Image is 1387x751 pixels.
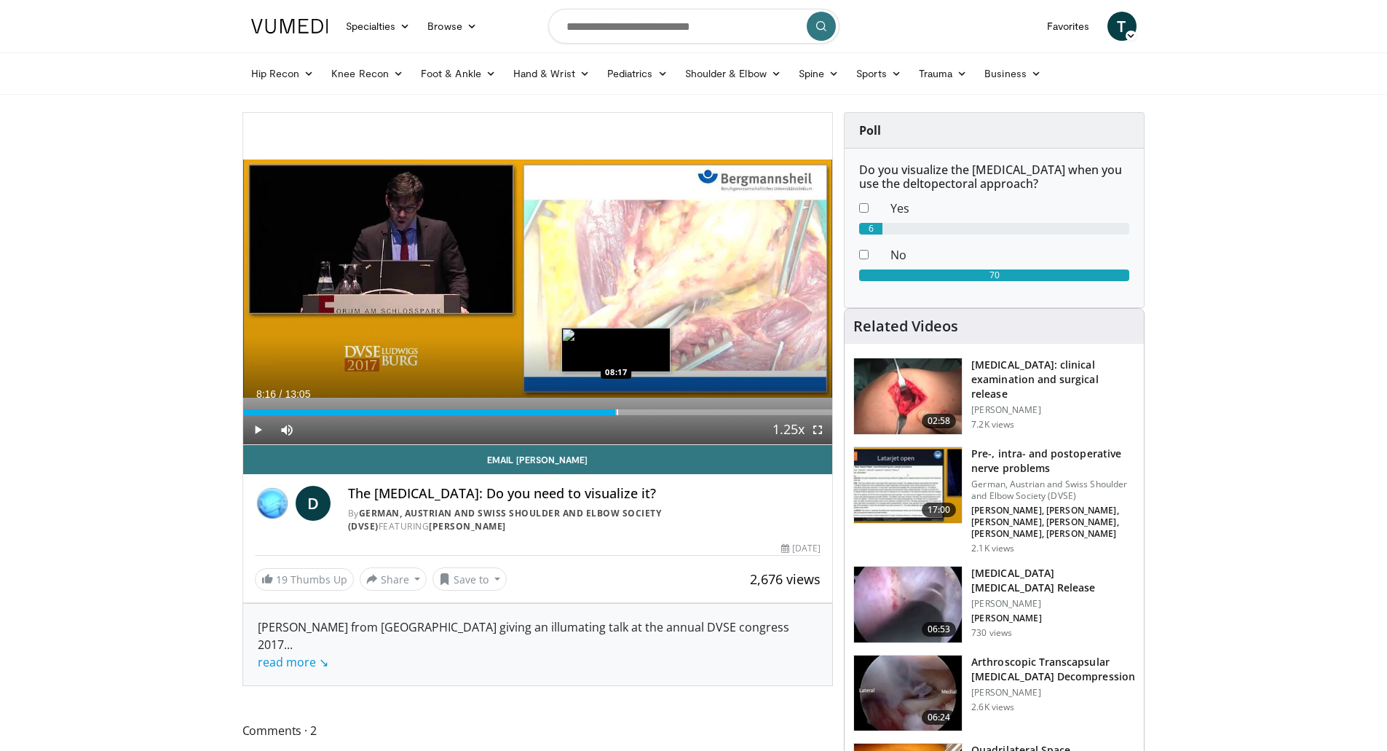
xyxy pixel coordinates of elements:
h3: Pre-, intra- and postoperative nerve problems [971,447,1135,476]
button: Mute [272,415,301,444]
a: 06:24 Arthroscopic Transcapsular [MEDICAL_DATA] Decompression [PERSON_NAME] 2.6K views [853,655,1135,732]
a: 02:58 [MEDICAL_DATA]: clinical examination and surgical release [PERSON_NAME] 7.2K views [853,358,1135,435]
a: Pediatrics [598,59,676,88]
input: Search topics, interventions [548,9,839,44]
button: Save to [432,567,507,591]
p: 2.1K views [971,543,1014,554]
a: Spine [790,59,847,88]
img: VuMedi Logo [251,19,328,34]
span: 19 [276,573,288,586]
a: Browse [419,12,486,41]
span: 06:53 [922,622,957,637]
h6: Do you visualize the [MEDICAL_DATA] when you use the deltopectoral approach? [859,163,1129,191]
a: Hand & Wrist [505,59,598,88]
span: 2,676 views [750,570,821,588]
p: [PERSON_NAME], [PERSON_NAME], [PERSON_NAME], [PERSON_NAME], [PERSON_NAME], [PERSON_NAME] [971,505,1135,540]
a: German, Austrian and Swiss Shoulder and Elbow Society (DVSE) [348,507,662,532]
a: read more ↘ [258,654,328,670]
strong: Poll [859,122,881,138]
a: 19 Thumbs Up [255,568,354,591]
p: 7.2K views [971,419,1014,430]
a: Specialties [337,12,419,41]
span: 8:16 [256,388,276,400]
button: Fullscreen [803,415,832,444]
a: Email [PERSON_NAME] [243,445,833,474]
a: Trauma [910,59,976,88]
a: T [1107,12,1137,41]
h4: The [MEDICAL_DATA]: Do you need to visualize it? [348,486,821,502]
p: [PERSON_NAME] [971,598,1135,610]
a: Shoulder & Elbow [676,59,790,88]
span: 02:58 [922,414,957,428]
p: [PERSON_NAME] [971,613,1135,624]
a: Hip Recon [242,59,323,88]
span: / [280,388,282,400]
p: 2.6K views [971,701,1014,713]
video-js: Video Player [243,113,833,445]
span: ... [258,637,328,670]
h3: [MEDICAL_DATA]: clinical examination and surgical release [971,358,1135,401]
dd: Yes [880,200,1140,217]
div: [PERSON_NAME] from [GEOGRAPHIC_DATA] giving an illumating talk at the annual DVSE congress 2017 [258,618,818,671]
img: image.jpeg [561,328,671,372]
span: 06:24 [922,710,957,725]
img: b4e5a5a4-8134-429c-adf7-66632d3a6bd1.150x105_q85_crop-smart_upscale.jpg [854,567,962,642]
p: [PERSON_NAME] [971,404,1135,416]
p: German, Austrian and Swiss Shoulder and Elbow Society (DVSE) [971,479,1135,502]
img: 95f9cf2b-e26a-4a70-9376-654219bd6592.150x105_q85_crop-smart_upscale.jpg [854,358,962,434]
a: Business [976,59,1050,88]
h4: Related Videos [853,318,958,335]
img: 280116_0003_1.png.150x105_q85_crop-smart_upscale.jpg [854,656,962,731]
div: 70 [859,270,1129,281]
div: By FEATURING [348,507,821,533]
dd: No [880,246,1140,264]
a: Favorites [1038,12,1099,41]
p: [PERSON_NAME] [971,687,1135,699]
a: 06:53 [MEDICAL_DATA] [MEDICAL_DATA] Release [PERSON_NAME] [PERSON_NAME] 730 views [853,566,1135,643]
a: Knee Recon [323,59,412,88]
p: 730 views [971,627,1012,639]
span: 17:00 [922,503,957,517]
img: 60023c81-a244-412c-9222-cd4fa5870deb.150x105_q85_crop-smart_upscale.jpg [854,447,962,523]
div: [DATE] [781,542,821,555]
a: 17:00 Pre-, intra- and postoperative nerve problems German, Austrian and Swiss Shoulder and Elbow... [853,447,1135,554]
button: Playback Rate [774,415,803,444]
span: Comments 2 [242,721,834,740]
a: [PERSON_NAME] [429,520,506,532]
img: German, Austrian and Swiss Shoulder and Elbow Society (DVSE) [255,486,290,521]
button: Play [243,415,272,444]
a: D [296,486,331,521]
button: Share [360,567,427,591]
h3: [MEDICAL_DATA] [MEDICAL_DATA] Release [971,566,1135,595]
a: Foot & Ankle [412,59,505,88]
div: 6 [859,223,882,235]
span: 13:05 [285,388,310,400]
div: Progress Bar [243,409,833,415]
h3: Arthroscopic Transcapsular [MEDICAL_DATA] Decompression [971,655,1135,684]
a: Sports [847,59,910,88]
